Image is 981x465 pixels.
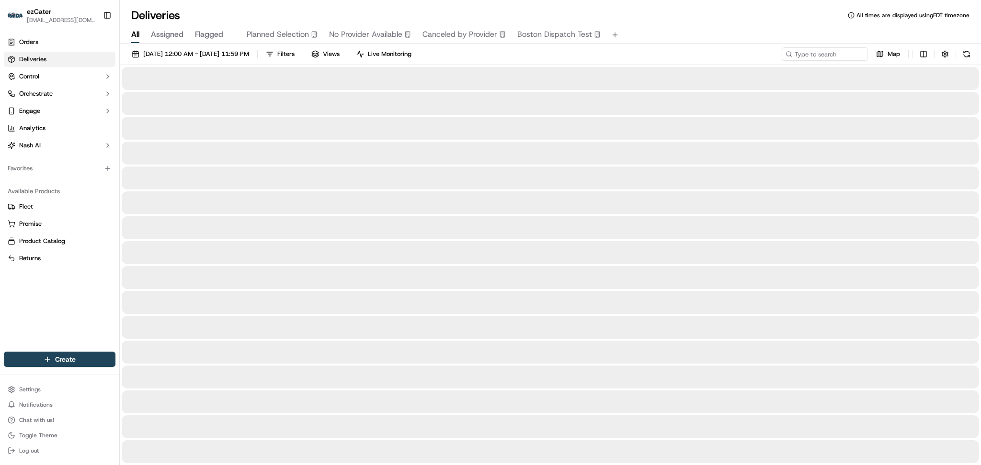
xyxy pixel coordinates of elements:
[4,184,115,199] div: Available Products
[19,254,41,263] span: Returns
[352,47,416,61] button: Live Monitoring
[4,352,115,367] button: Create
[4,103,115,119] button: Engage
[4,52,115,67] a: Deliveries
[262,47,299,61] button: Filters
[143,50,249,58] span: [DATE] 12:00 AM - [DATE] 11:59 PM
[19,107,40,115] span: Engage
[4,69,115,84] button: Control
[4,34,115,50] a: Orders
[19,124,46,133] span: Analytics
[19,386,41,393] span: Settings
[19,38,38,46] span: Orders
[888,50,900,58] span: Map
[247,29,309,40] span: Planned Selection
[8,12,23,19] img: ezCater
[4,429,115,442] button: Toggle Theme
[4,216,115,232] button: Promise
[960,47,973,61] button: Refresh
[4,199,115,214] button: Fleet
[19,89,53,98] span: Orchestrate
[131,29,139,40] span: All
[8,254,112,263] a: Returns
[4,233,115,249] button: Product Catalog
[151,29,183,40] span: Assigned
[782,47,868,61] input: Type to search
[4,398,115,411] button: Notifications
[4,251,115,266] button: Returns
[19,55,46,64] span: Deliveries
[517,29,592,40] span: Boston Dispatch Test
[4,121,115,136] a: Analytics
[856,11,970,19] span: All times are displayed using EDT timezone
[27,16,95,24] button: [EMAIL_ADDRESS][DOMAIN_NAME]
[195,29,223,40] span: Flagged
[307,47,344,61] button: Views
[4,86,115,101] button: Orchestrate
[4,161,115,176] div: Favorites
[368,50,411,58] span: Live Monitoring
[422,29,497,40] span: Canceled by Provider
[277,50,295,58] span: Filters
[8,237,112,245] a: Product Catalog
[4,413,115,427] button: Chat with us!
[55,354,76,364] span: Create
[19,447,39,454] span: Log out
[19,72,39,81] span: Control
[19,220,42,228] span: Promise
[8,220,112,228] a: Promise
[19,432,57,439] span: Toggle Theme
[19,141,41,150] span: Nash AI
[4,4,99,27] button: ezCaterezCater[EMAIL_ADDRESS][DOMAIN_NAME]
[872,47,904,61] button: Map
[329,29,402,40] span: No Provider Available
[4,383,115,396] button: Settings
[19,416,54,424] span: Chat with us!
[19,202,33,211] span: Fleet
[323,50,340,58] span: Views
[19,237,65,245] span: Product Catalog
[8,202,112,211] a: Fleet
[131,8,180,23] h1: Deliveries
[4,138,115,153] button: Nash AI
[127,47,253,61] button: [DATE] 12:00 AM - [DATE] 11:59 PM
[4,444,115,457] button: Log out
[19,401,53,409] span: Notifications
[27,7,51,16] button: ezCater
